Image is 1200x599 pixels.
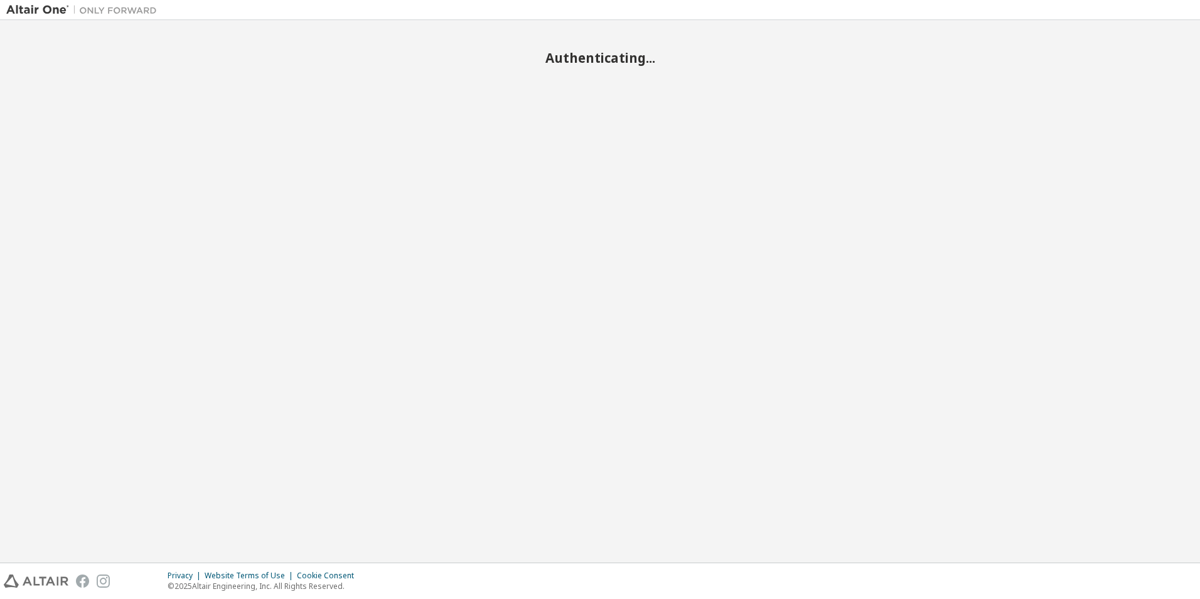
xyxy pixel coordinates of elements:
p: © 2025 Altair Engineering, Inc. All Rights Reserved. [168,581,362,591]
div: Website Terms of Use [205,571,297,581]
div: Privacy [168,571,205,581]
img: facebook.svg [76,575,89,588]
img: altair_logo.svg [4,575,68,588]
div: Cookie Consent [297,571,362,581]
h2: Authenticating... [6,50,1194,66]
img: instagram.svg [97,575,110,588]
img: Altair One [6,4,163,16]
